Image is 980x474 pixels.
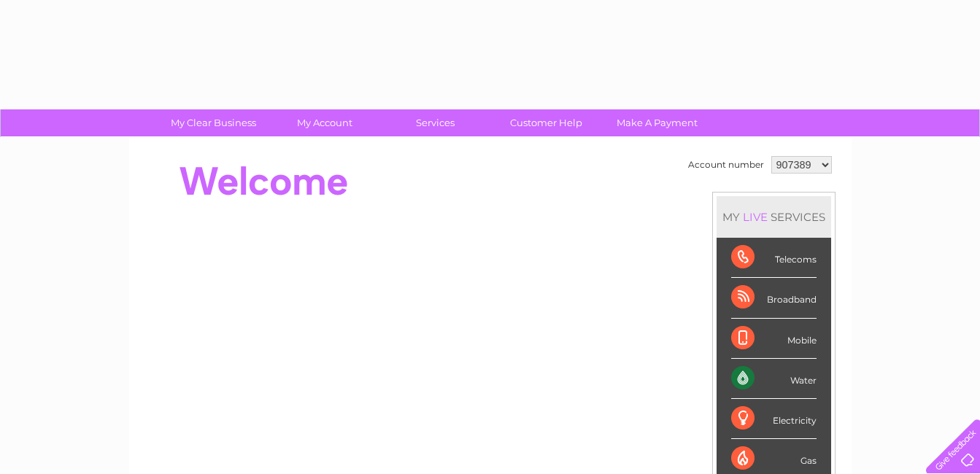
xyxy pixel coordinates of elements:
a: My Clear Business [153,109,274,136]
div: Mobile [731,319,817,359]
a: My Account [264,109,385,136]
div: Telecoms [731,238,817,278]
div: Electricity [731,399,817,439]
td: Account number [684,152,768,177]
a: Customer Help [486,109,606,136]
a: Services [375,109,495,136]
a: Make A Payment [597,109,717,136]
div: Broadband [731,278,817,318]
div: MY SERVICES [717,196,831,238]
div: LIVE [740,210,771,224]
div: Water [731,359,817,399]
